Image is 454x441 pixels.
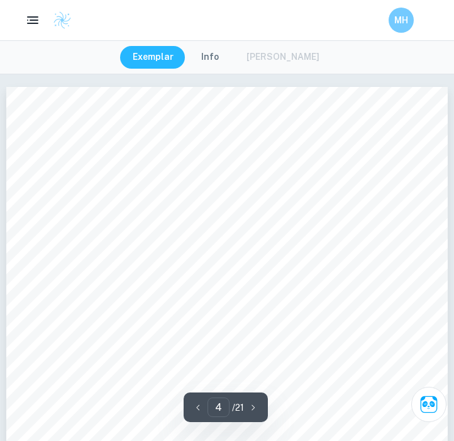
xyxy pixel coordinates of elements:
[394,13,409,27] h6: MH
[45,11,72,30] a: Clastify logo
[232,401,244,415] p: / 21
[389,8,414,33] button: MH
[411,387,446,422] button: Ask Clai
[53,11,72,30] img: Clastify logo
[120,46,186,69] button: Exemplar
[189,46,231,69] button: Info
